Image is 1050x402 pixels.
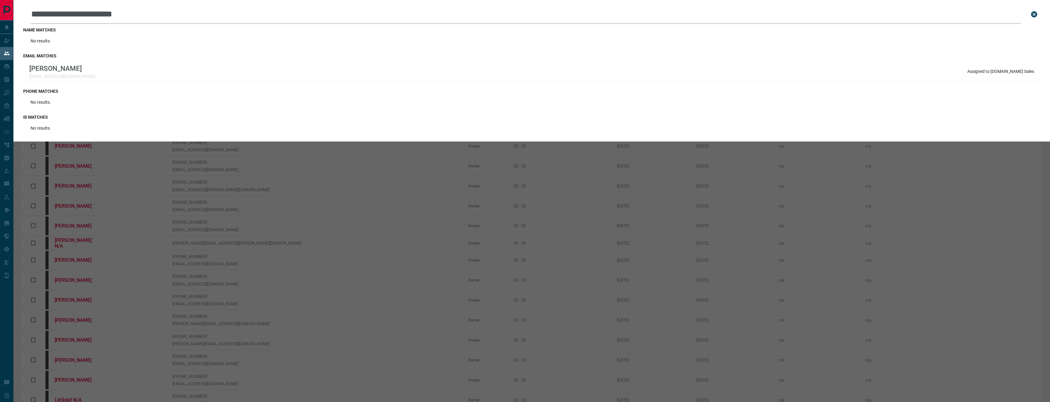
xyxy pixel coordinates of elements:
[29,64,95,72] p: [PERSON_NAME]
[1028,8,1040,20] button: close search bar
[23,53,1040,58] h3: email matches
[31,38,51,43] p: No results.
[23,89,1040,94] h3: phone matches
[29,74,95,79] p: [EMAIL_ADDRESS][DOMAIN_NAME]
[967,69,1034,74] p: Assigned to [DOMAIN_NAME] Sales
[23,27,1040,32] h3: name matches
[31,126,51,131] p: No results.
[23,115,1040,120] h3: id matches
[31,100,51,105] p: No results.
